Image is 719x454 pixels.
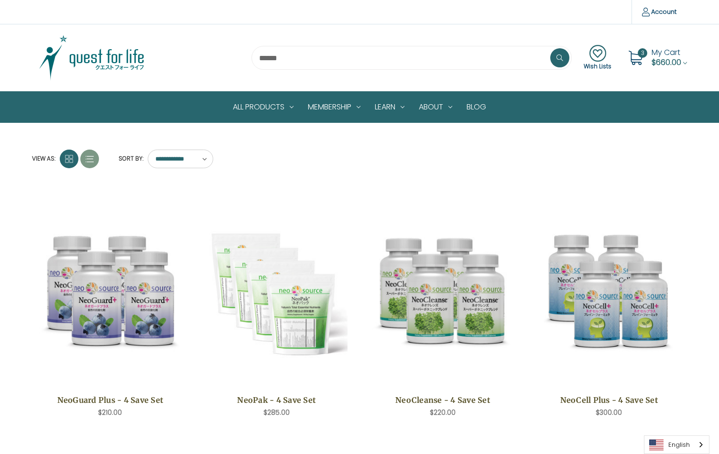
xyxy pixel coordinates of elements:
[211,394,342,406] a: NeoPak - 4 Save Set
[538,201,680,388] a: NeoCell Plus - 4 Save Set,$300.00
[301,92,368,122] a: Membership
[644,436,709,454] a: English
[430,408,456,417] span: $220.00
[638,48,647,58] span: 3
[226,92,301,122] a: All Products
[412,92,459,122] a: About
[368,92,412,122] a: Learn
[206,201,348,388] a: NeoPak - 4 Save Set,$285.00
[372,201,514,388] a: NeoCleanse - 4 Save Set,$220.00
[372,223,514,365] img: NeoCleanse - 4 Save Set
[538,223,680,365] img: NeoCell Plus - 4 Save Set
[263,408,290,417] span: $285.00
[652,47,680,58] span: My Cart
[652,47,687,68] a: Cart with 3 items
[377,394,508,406] a: NeoCleanse - 4 Save Set
[32,154,55,163] span: View as:
[98,408,122,417] span: $210.00
[44,394,176,406] a: NeoGuard Plus - 4 Save Set
[543,394,675,406] a: NeoCell Plus - 4 Save Set
[596,408,622,417] span: $300.00
[39,201,181,388] a: NeoGuard Plus - 4 Save Set,$210.00
[206,223,348,365] img: 日々の健康維持に必要な栄養素が手軽に摂れる、基礎となるサプリメント(ベースサプリメント)てす。毎日の食生活に適切な栄養素を補強する事は、病気を防ぎ、健康を保つのに欠かせません。同時に、このような...
[459,92,493,122] a: Blog
[113,151,143,166] label: Sort By:
[644,435,709,454] div: Language
[652,57,681,68] span: $660.00
[39,223,181,365] img: NeoGuard Plus - 4 Save Set
[644,435,709,454] aside: Language selected: English
[584,45,611,71] a: Wish Lists
[32,34,152,82] img: Quest Group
